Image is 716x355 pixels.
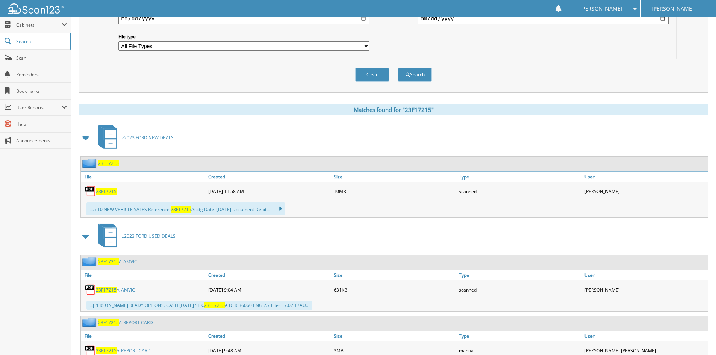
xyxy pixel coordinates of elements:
span: Cabinets [16,22,62,28]
span: 23F17215 [96,287,117,293]
span: Reminders [16,71,67,78]
a: Type [457,172,583,182]
a: 23F17215A-AMVIC [96,287,135,293]
a: Size [332,270,457,280]
a: File [81,331,206,341]
span: Bookmarks [16,88,67,94]
input: end [418,12,669,24]
a: User [583,331,708,341]
div: scanned [457,184,583,199]
a: User [583,172,708,182]
span: 23F17215 [204,302,225,308]
a: File [81,270,206,280]
a: Type [457,331,583,341]
a: 23F17215 [98,160,119,166]
img: folder2.png [82,257,98,266]
div: 10MB [332,184,457,199]
a: Size [332,172,457,182]
a: File [81,172,206,182]
a: User [583,270,708,280]
a: 23F17215 [96,188,117,195]
a: Type [457,270,583,280]
div: .... : 10 NEW VEHICLE SALES Reference: Acctg Date: [DATE] Document Debit... [86,202,285,215]
a: Created [206,270,332,280]
div: ...[PERSON_NAME] READY OPTIONS: CASH [DATE] STK: A DLR:B6060 ENG:2.7 Liter 17:02 17AU... [86,301,312,310]
img: PDF.png [85,186,96,197]
img: folder2.png [82,318,98,327]
span: User Reports [16,104,62,111]
a: 23F17215A-AMVIC [98,258,137,265]
span: 23F17215 [98,319,119,326]
div: [PERSON_NAME] [583,184,708,199]
span: [PERSON_NAME] [652,6,694,11]
a: z2023 FORD USED DEALS [94,221,176,251]
img: scan123-logo-white.svg [8,3,64,14]
a: Size [332,331,457,341]
span: z2023 FORD NEW DEALS [122,134,174,141]
span: Announcements [16,137,67,144]
span: 23F17215 [171,206,191,213]
div: [DATE] 9:04 AM [206,282,332,297]
a: 23F17215A-REPORT CARD [98,319,153,326]
a: z2023 FORD NEW DEALS [94,123,174,153]
div: 631KB [332,282,457,297]
input: start [118,12,369,24]
label: File type [118,33,369,40]
div: Matches found for "23F17215" [79,104,708,115]
button: Search [398,68,432,82]
div: [DATE] 11:58 AM [206,184,332,199]
a: Created [206,172,332,182]
iframe: Chat Widget [678,319,716,355]
img: PDF.png [85,284,96,295]
span: Search [16,38,66,45]
a: Created [206,331,332,341]
button: Clear [355,68,389,82]
span: Help [16,121,67,127]
div: [PERSON_NAME] [583,282,708,297]
a: 23F17215A-REPORT CARD [96,347,151,354]
span: z2023 FORD USED DEALS [122,233,176,239]
span: 23F17215 [98,258,119,265]
div: scanned [457,282,583,297]
img: folder2.png [82,159,98,168]
span: [PERSON_NAME] [580,6,622,11]
span: Scan [16,55,67,61]
span: 23F17215 [96,347,117,354]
